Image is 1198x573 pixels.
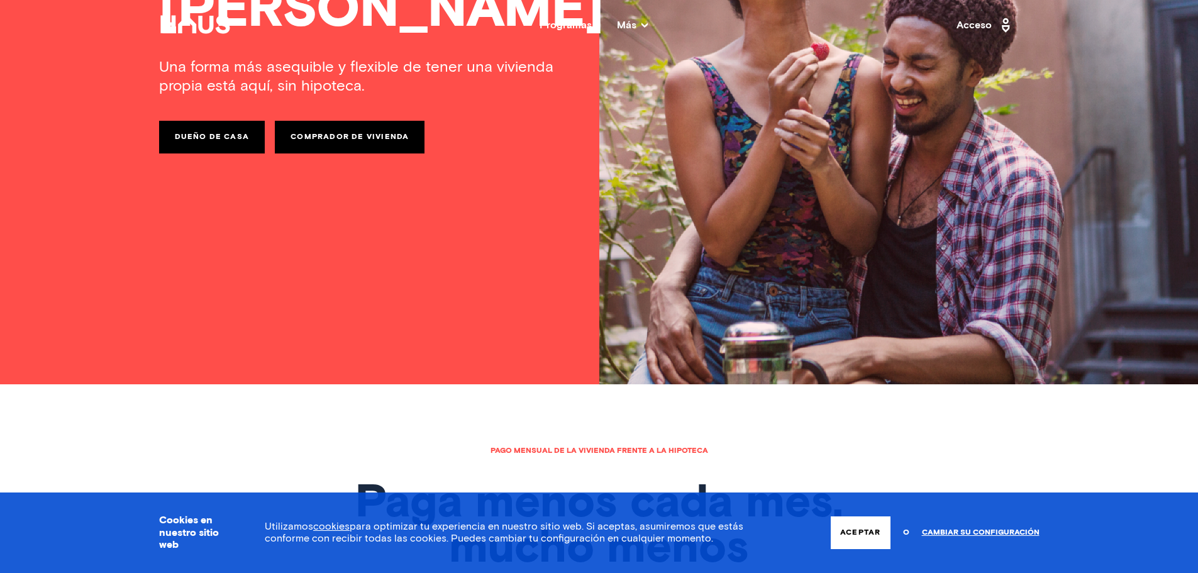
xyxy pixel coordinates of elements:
[159,60,553,94] font: Una forma más asequible y flexible de tener una vivienda propia está aquí, sin hipoteca.
[903,529,909,537] font: o
[275,121,424,153] a: Comprador de vivienda
[957,15,1014,35] a: Acceso
[840,529,880,537] font: Aceptar
[159,515,219,549] font: Cookies en nuestro sitio web
[922,529,1040,537] font: Cambiar su configuración
[540,20,592,30] a: Programas
[355,481,843,526] font: Paga menos cada mes,
[313,521,350,531] a: cookies
[922,528,1040,537] a: Cambiar su configuración
[291,133,409,141] font: Comprador de vivienda
[265,521,313,531] font: Utilizamos
[491,447,708,455] font: Pago mensual de la vivienda frente a la hipoteca
[831,516,890,549] button: Aceptar
[265,521,743,543] font: para optimizar tu experiencia en nuestro sitio web. Si aceptas, asumiremos que estás conforme con...
[617,20,636,30] font: Más
[159,121,265,153] a: Dueño de casa
[957,20,992,30] font: Acceso
[175,133,250,141] font: Dueño de casa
